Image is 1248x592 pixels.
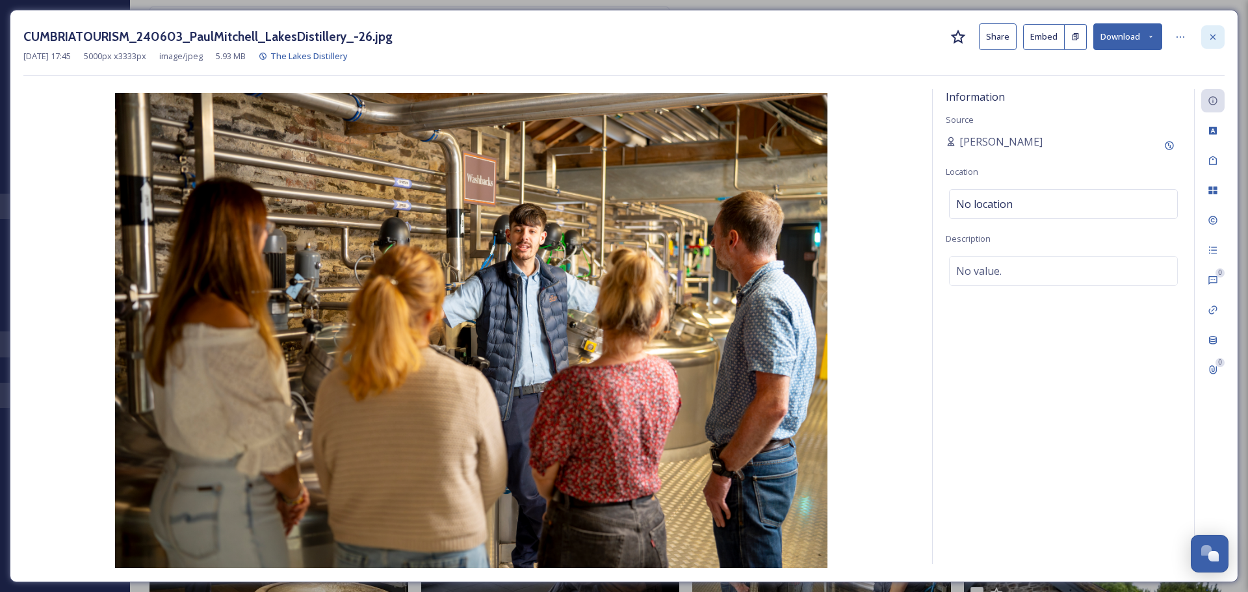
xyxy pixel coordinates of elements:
span: [PERSON_NAME] [959,134,1043,149]
span: No value. [956,263,1002,279]
div: 0 [1215,268,1225,277]
button: Embed [1023,24,1065,50]
span: 5000 px x 3333 px [84,50,146,62]
button: Open Chat [1191,535,1228,573]
span: [DATE] 17:45 [23,50,71,62]
img: CUMBRIATOURISM_240603_PaulMitchell_LakesDistillery_-26.jpg [23,93,919,568]
span: 5.93 MB [216,50,246,62]
button: Download [1093,23,1162,50]
div: 0 [1215,358,1225,367]
span: Information [946,90,1005,104]
span: Description [946,233,991,244]
span: Location [946,166,978,177]
span: image/jpeg [159,50,203,62]
span: The Lakes Distillery [270,50,348,62]
span: No location [956,196,1013,212]
h3: CUMBRIATOURISM_240603_PaulMitchell_LakesDistillery_-26.jpg [23,27,393,46]
span: Source [946,114,974,125]
button: Share [979,23,1017,50]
